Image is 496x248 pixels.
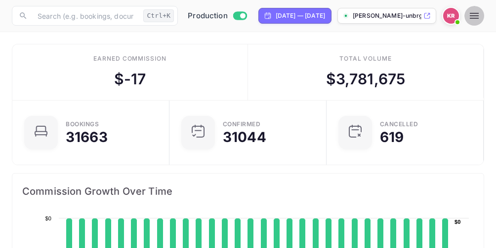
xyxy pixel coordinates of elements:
[223,130,266,144] div: 31044
[223,121,261,127] div: Confirmed
[114,68,146,90] div: $ -17
[66,130,108,144] div: 31663
[353,11,421,20] p: [PERSON_NAME]-unbrg.[PERSON_NAME]...
[66,121,99,127] div: Bookings
[443,8,459,24] img: Kobus Roux
[380,121,418,127] div: CANCELLED
[188,10,228,22] span: Production
[143,9,174,22] div: Ctrl+K
[380,130,404,144] div: 619
[339,54,392,63] div: Total volume
[32,6,139,26] input: Search (e.g. bookings, documentation)
[455,219,461,225] text: $0
[184,10,250,22] div: Switch to Sandbox mode
[276,11,325,20] div: [DATE] — [DATE]
[22,183,474,199] span: Commission Growth Over Time
[326,68,406,90] div: $ 3,781,675
[45,215,51,221] text: $0
[93,54,166,63] div: Earned commission
[258,8,331,24] div: Click to change the date range period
